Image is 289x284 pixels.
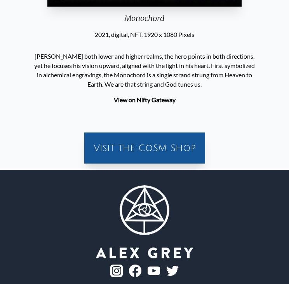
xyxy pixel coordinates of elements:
img: twitter-logo.png [166,266,179,276]
a: View on Nifty Gateway [114,96,176,103]
div: Monochord [47,13,242,30]
img: fb-logo.png [129,265,141,277]
a: Visit the CoSM Shop [87,136,202,160]
p: [PERSON_NAME] both lower and higher realms, the hero points in both directions, yet he focuses hi... [34,49,255,92]
img: ig-logo.png [110,265,123,277]
img: youtube-logo.png [148,267,160,275]
div: 2021, digital, NFT, 1920 x 1080 Pixels [47,30,242,39]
